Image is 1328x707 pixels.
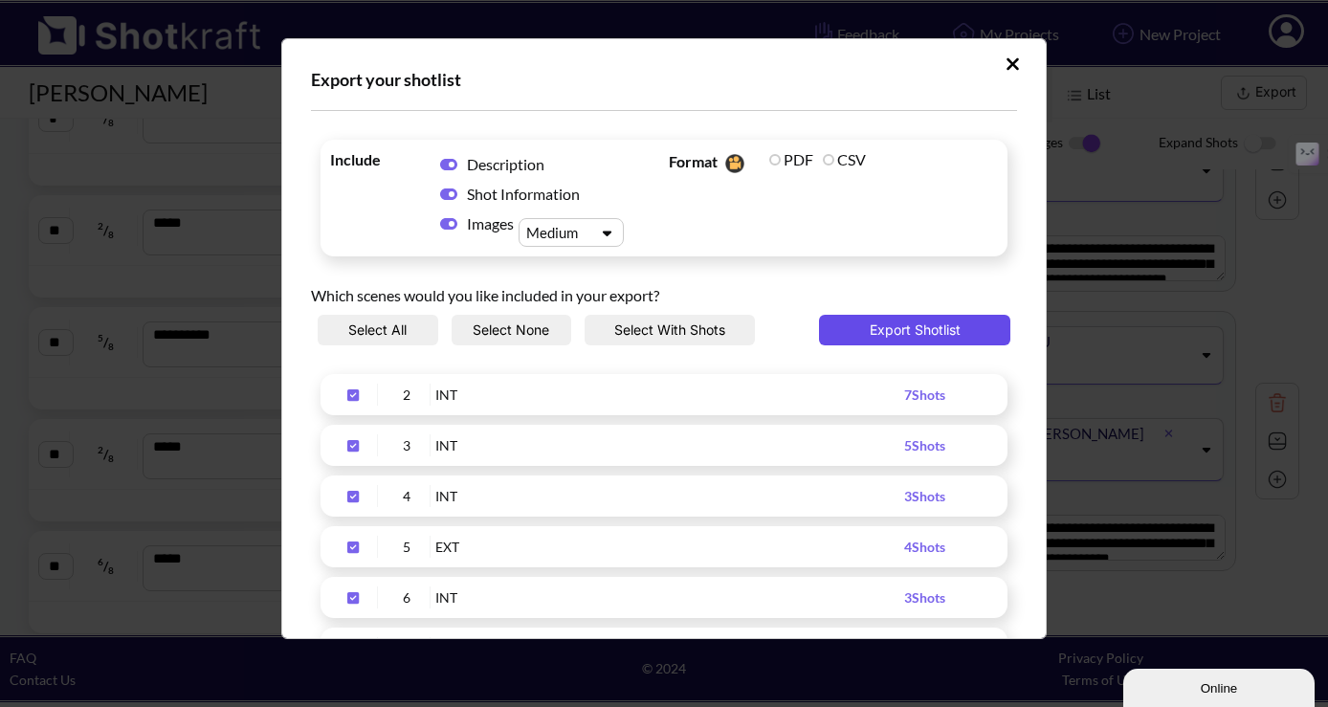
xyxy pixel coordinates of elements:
div: EXT [435,536,904,558]
div: 5 [383,536,431,558]
span: Images [467,213,519,233]
div: 6 [383,586,431,608]
label: CSV [823,150,866,168]
div: INT [435,586,904,608]
span: Description [467,155,544,173]
button: Select With Shots [585,315,755,345]
div: 4 [383,485,431,507]
button: Export Shotlist [819,315,1010,345]
div: 3 [383,434,431,456]
div: INT [435,485,904,507]
iframe: chat widget [1123,665,1318,707]
span: 4 Shots [904,539,945,555]
span: Include [330,149,426,169]
img: Camera Icon [720,149,747,178]
div: 7 [383,637,431,659]
div: Export your shotlist [311,68,1017,91]
label: PDF [769,150,813,168]
div: EXT OUTSIDE [435,637,904,659]
div: Upload Script [281,38,1047,639]
div: 2 [383,384,431,406]
button: Select All [318,315,438,345]
span: 5 Shots [904,437,945,453]
span: Format [669,149,764,178]
button: Select None [452,315,572,345]
span: 3 Shots [904,488,945,504]
div: INT [435,434,904,456]
span: Shot Information [467,185,580,203]
div: Which scenes would you like included in your export? [311,266,1017,315]
span: 7 Shots [904,387,945,403]
div: INT [435,384,904,406]
span: 3 Shots [904,589,945,606]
